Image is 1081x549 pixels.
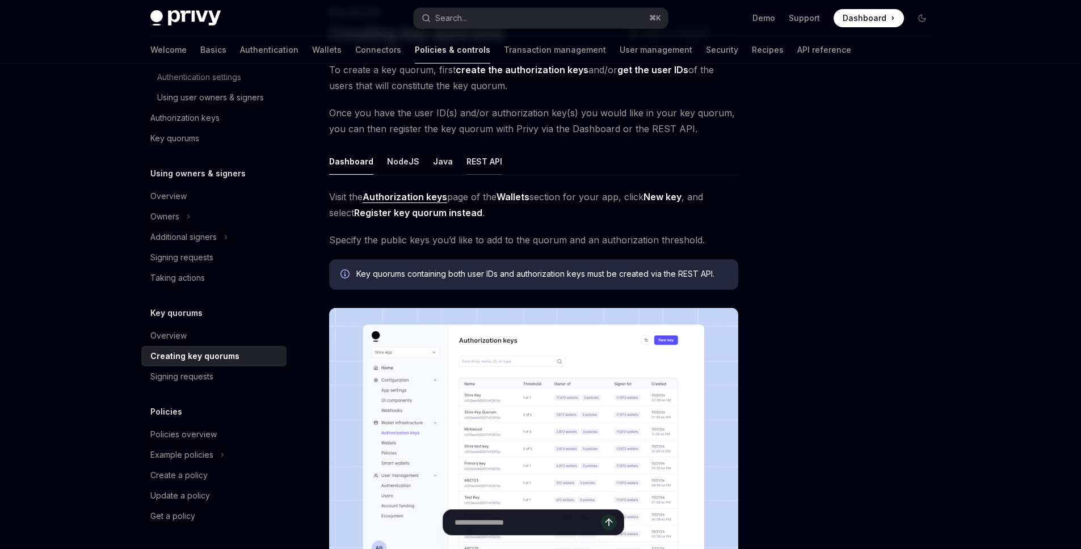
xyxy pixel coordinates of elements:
button: NodeJS [387,148,419,175]
div: Overview [150,329,187,343]
img: dark logo [150,10,221,26]
div: Owners [150,210,179,223]
a: Policies overview [141,424,287,445]
a: get the user IDs [617,64,688,76]
span: To create a key quorum, first and/or of the users that will constitute the key quorum. [329,62,738,94]
div: Key quorums [150,132,199,145]
strong: Register key quorum instead [354,207,482,218]
h5: Policies [150,405,182,419]
svg: Info [340,269,352,281]
a: API reference [797,36,851,64]
a: Create a policy [141,465,287,485]
div: Create a policy [150,468,208,482]
div: Policies overview [150,428,217,441]
button: Send message [601,514,617,530]
a: Authorization keys [141,108,287,128]
a: Authentication [240,36,298,64]
button: Search...⌘K [414,8,668,28]
h5: Key quorums [150,306,203,320]
a: Get a policy [141,506,287,526]
div: Creating key quorums [150,349,239,363]
a: Taking actions [141,268,287,288]
a: Signing requests [141,366,287,387]
div: Get a policy [150,509,195,523]
a: Transaction management [504,36,606,64]
span: Key quorums containing both user IDs and authorization keys must be created via the REST API. [356,268,727,280]
strong: New key [643,191,682,202]
a: Support [789,12,820,24]
a: Recipes [752,36,784,64]
a: Welcome [150,36,187,64]
div: Using user owners & signers [157,91,264,104]
div: Signing requests [150,370,213,383]
span: Once you have the user ID(s) and/or authorization key(s) you would like in your key quorum, you c... [329,105,738,137]
button: REST API [466,148,502,175]
div: Taking actions [150,271,205,285]
a: User management [620,36,692,64]
a: Overview [141,186,287,206]
div: Additional signers [150,230,217,244]
a: Update a policy [141,485,287,506]
a: Signing requests [141,247,287,268]
div: Example policies [150,448,213,462]
button: Java [433,148,453,175]
a: Security [706,36,738,64]
a: Creating key quorums [141,346,287,366]
a: Basics [200,36,226,64]
button: Toggle dark mode [913,9,931,27]
a: create the authorization keys [456,64,588,76]
a: Demo [752,12,775,24]
div: Search... [435,11,467,25]
div: Update a policy [150,489,210,502]
a: Policies & controls [415,36,490,64]
a: Wallets [312,36,342,64]
a: Key quorums [141,128,287,149]
a: Overview [141,326,287,346]
span: Dashboard [843,12,886,24]
a: Connectors [355,36,401,64]
span: Visit the page of the section for your app, click , and select . [329,189,738,221]
a: Dashboard [834,9,904,27]
button: Dashboard [329,148,373,175]
strong: Wallets [497,191,529,202]
h5: Using owners & signers [150,167,246,180]
a: Authorization keys [363,191,447,203]
div: Authorization keys [150,111,220,125]
span: Specify the public keys you’d like to add to the quorum and an authorization threshold. [329,232,738,248]
a: Using user owners & signers [141,87,287,108]
span: ⌘ K [649,14,661,23]
div: Signing requests [150,251,213,264]
div: Overview [150,189,187,203]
